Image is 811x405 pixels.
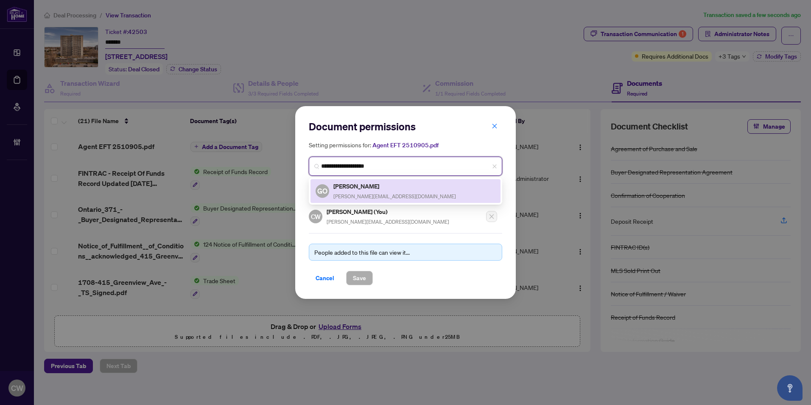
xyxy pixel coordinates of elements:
[317,186,327,197] span: GO
[327,219,449,225] span: [PERSON_NAME][EMAIL_ADDRESS][DOMAIN_NAME]
[316,271,334,285] span: Cancel
[777,375,803,401] button: Open asap
[333,181,456,191] h5: [PERSON_NAME]
[346,271,373,285] button: Save
[372,141,439,149] span: Agent EFT 2510905.pdf
[309,120,502,133] h2: Document permissions
[492,123,498,129] span: close
[314,247,497,257] div: People added to this file can view it...
[327,207,449,217] h5: [PERSON_NAME] (You)
[309,271,341,285] button: Cancel
[310,211,321,221] span: CW
[333,193,456,200] span: [PERSON_NAME][EMAIL_ADDRESS][DOMAIN_NAME]
[492,164,497,169] span: close
[309,140,502,150] h5: Setting permissions for:
[314,164,319,169] img: search_icon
